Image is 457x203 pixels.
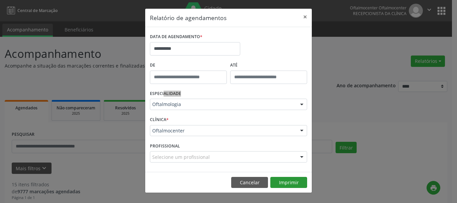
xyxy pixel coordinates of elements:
label: De [150,60,227,71]
label: ESPECIALIDADE [150,89,181,99]
span: Oftalmocenter [152,127,293,134]
label: PROFISSIONAL [150,141,180,151]
button: Imprimir [270,177,307,188]
span: Selecione um profissional [152,154,210,161]
button: Close [298,9,312,25]
span: Oftalmologia [152,101,293,108]
label: ATÉ [230,60,307,71]
button: Cancelar [231,177,268,188]
label: CLÍNICA [150,115,169,125]
h5: Relatório de agendamentos [150,13,226,22]
label: DATA DE AGENDAMENTO [150,32,202,42]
